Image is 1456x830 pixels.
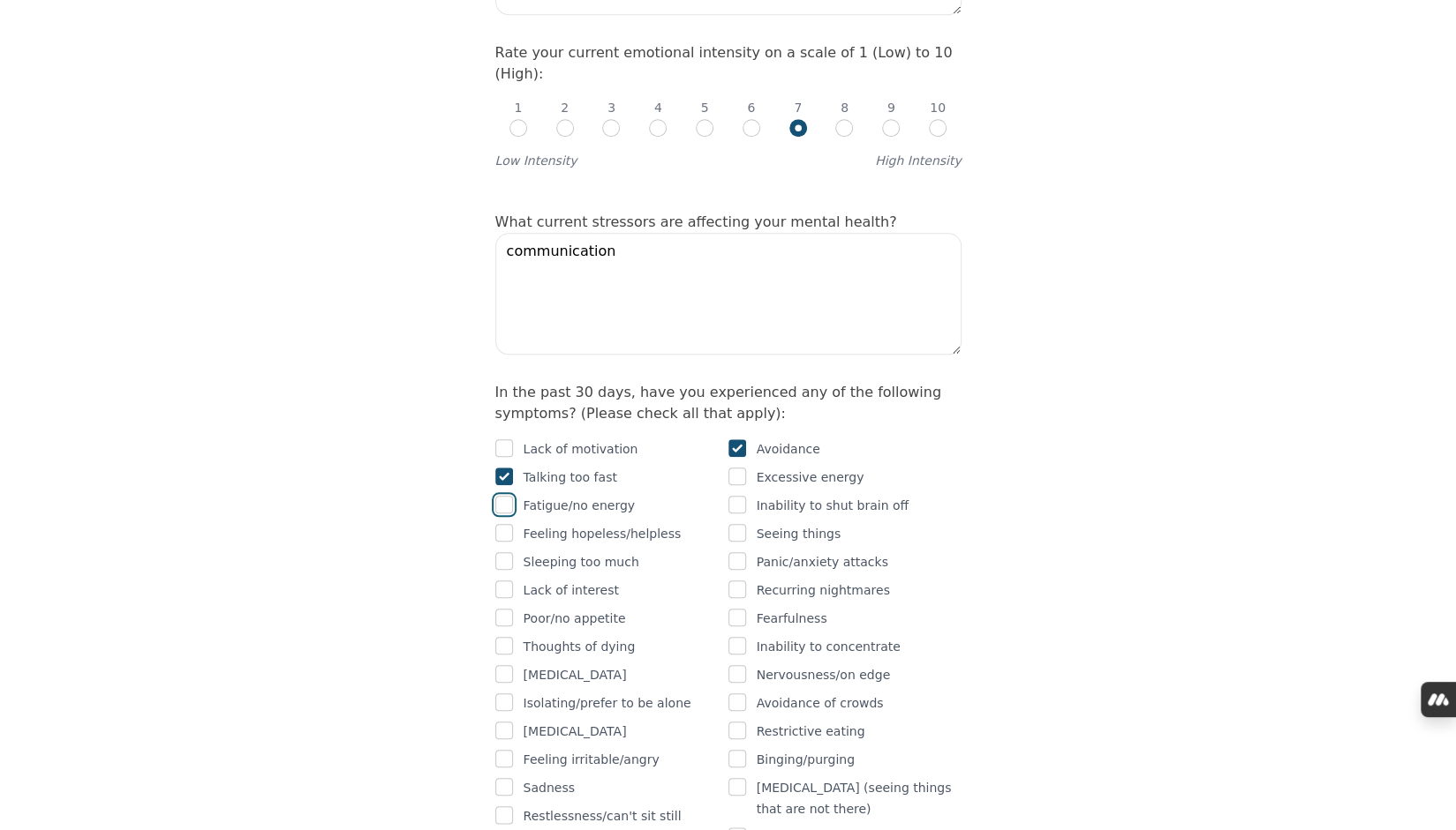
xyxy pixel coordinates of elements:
[701,99,709,116] p: 5
[757,636,901,657] p: Inability to concentrate
[524,692,691,714] p: Isolating/prefer to be alone
[757,523,841,544] p: Seeing things
[524,777,575,798] p: Sadness
[524,580,619,601] p: Lack of interest
[841,99,849,116] p: 8
[524,805,682,826] p: Restlessness/can't sit still
[495,152,577,169] label: Low Intensity
[514,99,522,116] p: 1
[887,99,895,116] p: 9
[757,608,827,629] p: Fearfulness
[757,495,909,516] p: Inability to shut brain off
[524,608,626,629] p: Poor/no appetite
[524,467,617,488] p: Talking too fast
[524,664,627,685] p: [MEDICAL_DATA]
[524,749,660,770] p: Feeling irritable/angry
[757,580,890,601] p: Recurring nightmares
[495,384,941,422] label: In the past 30 days, have you experienced any of the following symptoms? (Please check all that a...
[654,99,662,116] p: 4
[495,213,897,230] label: What current stressors are affecting your mental health?
[930,99,946,116] p: 10
[495,44,953,82] label: Rate your current emotional intensity on a scale of 1 (Low) to 10 (High):
[524,438,638,460] p: Lack of motivation
[524,523,682,544] p: Feeling hopeless/helpless
[757,777,962,819] p: [MEDICAL_DATA] (seeing things that are not there)
[875,152,962,169] label: High Intensity
[524,721,627,742] p: [MEDICAL_DATA]
[747,99,755,116] p: 6
[524,636,636,657] p: Thoughts of dying
[561,99,569,116] p: 2
[757,749,855,770] p: Binging/purging
[757,467,864,488] p: Excessive energy
[757,438,820,460] p: Avoidance
[524,495,636,516] p: Fatigue/no energy
[794,99,802,116] p: 7
[757,664,891,685] p: Nervousness/on edge
[495,233,962,355] textarea: communication
[757,692,884,714] p: Avoidance of crowds
[757,551,888,572] p: Panic/anxiety attacks
[757,721,865,742] p: Restrictive eating
[524,551,639,572] p: Sleeping too much
[607,99,615,116] p: 3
